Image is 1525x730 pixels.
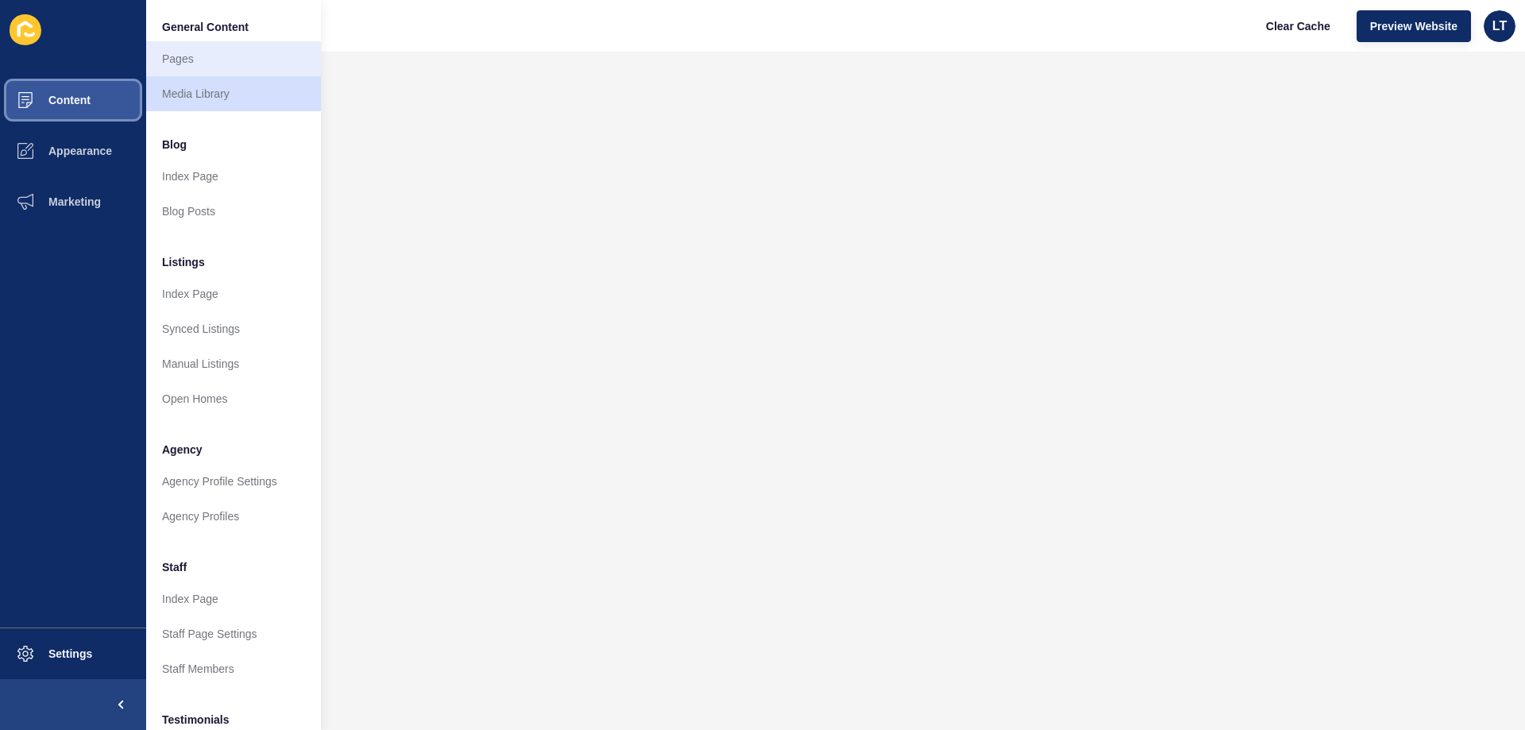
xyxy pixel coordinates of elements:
[1370,18,1457,34] span: Preview Website
[146,311,321,346] a: Synced Listings
[146,76,321,111] a: Media Library
[162,442,203,458] span: Agency
[146,499,321,534] a: Agency Profiles
[162,254,205,270] span: Listings
[146,464,321,499] a: Agency Profile Settings
[146,159,321,194] a: Index Page
[146,346,321,381] a: Manual Listings
[146,41,321,76] a: Pages
[1253,10,1344,42] button: Clear Cache
[146,581,321,616] a: Index Page
[146,381,321,416] a: Open Homes
[1357,10,1471,42] button: Preview Website
[162,712,230,728] span: Testimonials
[146,651,321,686] a: Staff Members
[146,616,321,651] a: Staff Page Settings
[1266,18,1330,34] span: Clear Cache
[1492,18,1507,34] span: LT
[162,137,187,153] span: Blog
[146,194,321,229] a: Blog Posts
[162,559,187,575] span: Staff
[146,276,321,311] a: Index Page
[162,19,249,35] span: General Content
